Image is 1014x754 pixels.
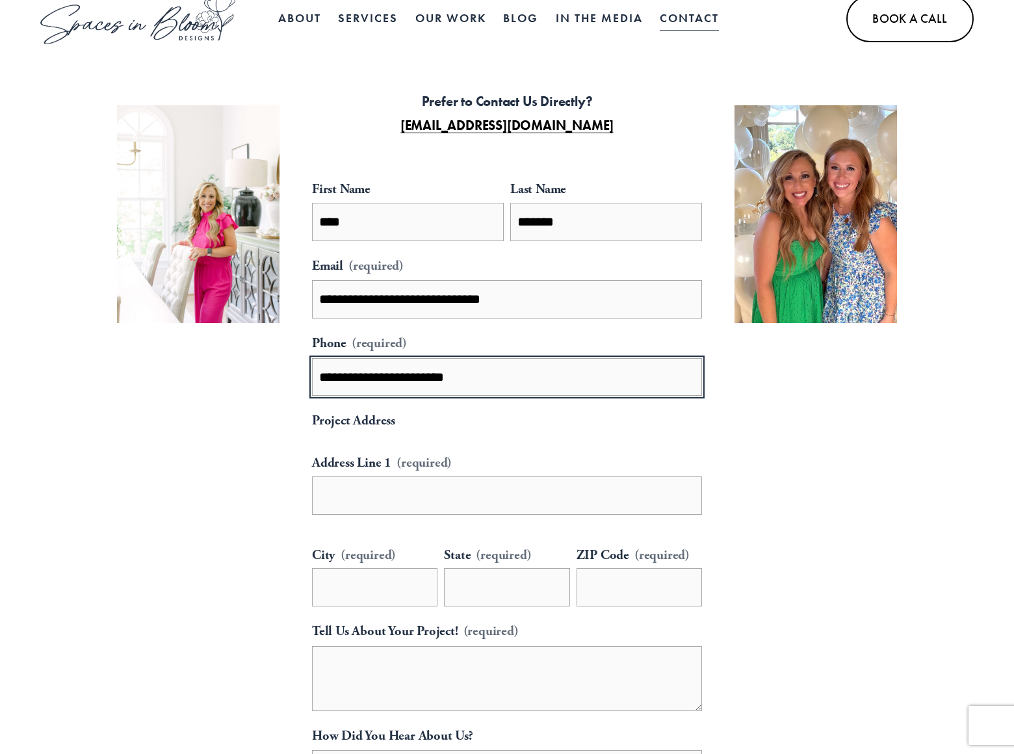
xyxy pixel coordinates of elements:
input: City [312,568,437,606]
a: Blog [503,6,538,32]
span: (required) [463,619,519,643]
strong: Prefer to Contact Us Directly? [422,93,593,109]
strong: [EMAIL_ADDRESS][DOMAIN_NAME] [400,117,614,133]
span: (required) [341,549,396,562]
span: Project Address [312,409,395,433]
span: (required) [396,456,452,469]
a: Services [338,6,398,32]
span: Tell Us About Your Project! [312,619,458,643]
a: In the Media [556,6,643,32]
div: ZIP Code [577,543,702,569]
a: Contact [660,6,719,32]
span: How Did You Hear About Us? [312,724,473,748]
div: Last Name [510,177,702,203]
div: State [444,543,569,569]
a: [EMAIL_ADDRESS][DOMAIN_NAME] [400,117,614,134]
input: Address Line 1 [312,476,702,515]
input: ZIP Code [577,568,702,606]
span: (required) [348,254,404,278]
div: Address Line 1 [312,451,702,476]
div: First Name [312,177,504,203]
span: (required) [476,549,531,562]
input: State [444,568,569,606]
span: Phone [312,331,346,356]
a: About [278,6,321,32]
span: Email [312,254,343,278]
span: (required) [634,549,690,562]
a: Our Work [415,6,486,32]
span: (required) [352,337,407,350]
div: City [312,543,437,569]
